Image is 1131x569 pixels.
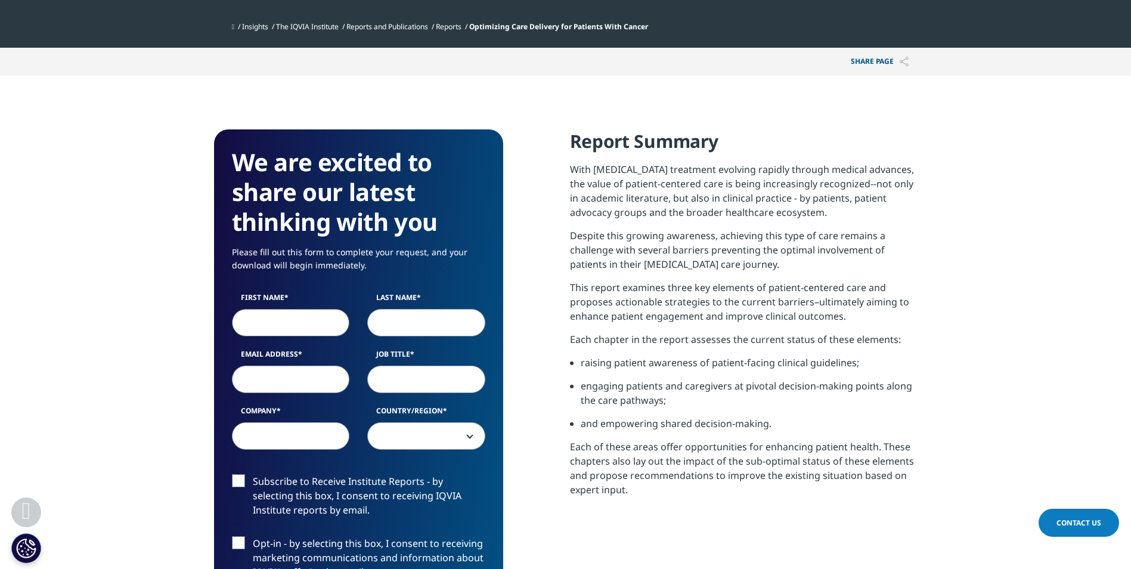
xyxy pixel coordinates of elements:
[1039,509,1119,537] a: Contact Us
[842,48,918,76] button: Share PAGEShare PAGE
[570,280,918,332] p: This report examines three key elements of patient-centered care and proposes actionable strategi...
[232,292,350,309] label: First Name
[570,228,918,280] p: Despite this growing awareness, achieving this type of care remains a challenge with several barr...
[581,416,918,440] li: and empowering shared decision-making.
[581,355,918,379] li: raising patient awareness of patient-facing clinical guidelines;
[900,57,909,67] img: Share PAGE
[11,533,41,563] button: Cookie 设置
[276,21,339,32] a: The IQVIA Institute
[232,349,350,366] label: Email Address
[570,440,918,506] p: Each of these areas offer opportunities for enhancing patient health. These chapters also lay out...
[570,129,918,162] h4: Report Summary
[367,349,485,366] label: Job Title
[469,21,648,32] span: Optimizing Care Delivery for Patients With Cancer
[242,21,268,32] a: Insights
[232,474,485,524] label: Subscribe to Receive Institute Reports - by selecting this box, I consent to receiving IQVIA Inst...
[581,379,918,416] li: engaging patients and caregivers at pivotal decision-making points along the care pathways;
[570,332,918,355] p: Each chapter in the report assesses the current status of these elements:
[232,406,350,422] label: Company
[367,292,485,309] label: Last Name
[1056,518,1101,528] span: Contact Us
[346,21,428,32] a: Reports and Publications
[842,48,918,76] p: Share PAGE
[367,406,485,422] label: Country/Region
[232,246,485,281] p: Please fill out this form to complete your request, and your download will begin immediately.
[570,162,918,228] p: With [MEDICAL_DATA] treatment evolving rapidly through medical advances, the value of patient-cen...
[436,21,461,32] a: Reports
[232,147,485,237] h3: We are excited to share our latest thinking with you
